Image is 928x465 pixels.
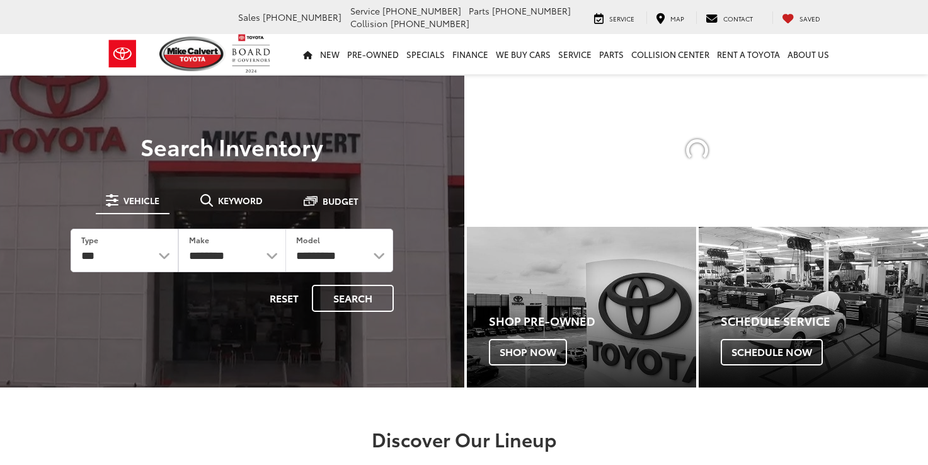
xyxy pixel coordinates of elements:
button: Search [312,285,394,312]
span: Parts [469,4,490,17]
span: Service [609,14,634,23]
h3: Search Inventory [53,134,411,159]
label: Model [296,234,320,245]
a: Schedule Service Schedule Now [699,227,928,387]
div: Toyota [699,227,928,387]
span: [PHONE_NUMBER] [382,4,461,17]
span: Schedule Now [721,339,823,365]
label: Type [81,234,98,245]
a: Service [554,34,595,74]
a: Rent a Toyota [713,34,784,74]
a: WE BUY CARS [492,34,554,74]
span: Vehicle [123,196,159,205]
a: Home [299,34,316,74]
a: Finance [449,34,492,74]
h2: Discover Our Lineup [20,428,908,449]
a: Service [585,11,644,24]
button: Reset [259,285,309,312]
span: [PHONE_NUMBER] [492,4,571,17]
label: Make [189,234,209,245]
span: Keyword [218,196,263,205]
span: Budget [323,197,358,205]
a: My Saved Vehicles [772,11,830,24]
a: Shop Pre-Owned Shop Now [467,227,696,387]
a: Contact [696,11,762,24]
span: Service [350,4,380,17]
a: About Us [784,34,833,74]
h4: Schedule Service [721,315,928,328]
span: Collision [350,17,388,30]
span: Shop Now [489,339,567,365]
a: Map [646,11,694,24]
img: Toyota [99,33,146,74]
a: New [316,34,343,74]
span: Sales [238,11,260,23]
a: Pre-Owned [343,34,403,74]
span: [PHONE_NUMBER] [263,11,341,23]
span: Map [670,14,684,23]
div: Toyota [467,227,696,387]
a: Parts [595,34,627,74]
span: Contact [723,14,753,23]
span: [PHONE_NUMBER] [391,17,469,30]
a: Collision Center [627,34,713,74]
a: Specials [403,34,449,74]
h4: Shop Pre-Owned [489,315,696,328]
img: Mike Calvert Toyota [159,37,226,71]
span: Saved [799,14,820,23]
